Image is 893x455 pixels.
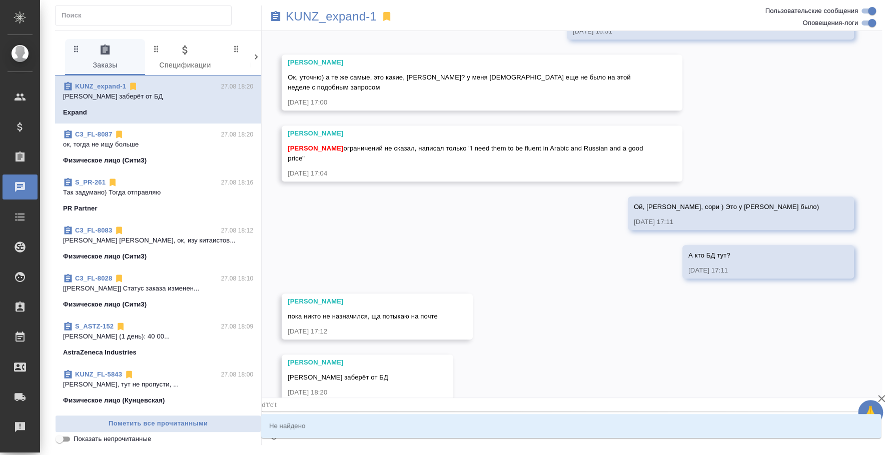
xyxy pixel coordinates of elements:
[71,44,139,71] span: Заказы
[634,217,819,227] div: [DATE] 17:11
[221,129,254,139] p: 27.08 18:20
[862,402,879,423] span: 🙏
[573,26,819,36] div: [DATE] 16:51
[75,274,112,282] a: C3_FL-8028
[802,18,858,28] span: Оповещения-логи
[858,400,883,425] button: 🙏
[75,178,106,186] a: S_PR-261
[114,273,124,283] svg: Отписаться
[634,203,819,210] span: Ой, [PERSON_NAME], сори ) Это у [PERSON_NAME] было)
[128,81,138,91] svg: Отписаться
[288,168,647,178] div: [DATE] 17:04
[63,299,147,309] p: Физическое лицо (Сити3)
[55,415,261,432] button: Пометить все прочитанными
[63,331,253,341] p: [PERSON_NAME] (1 день): 40 00...
[221,369,254,379] p: 27.08 18:00
[108,177,118,187] svg: Отписаться
[63,347,137,357] p: AstraZeneca Industries
[765,6,858,16] span: Пользовательские сообщения
[75,370,122,378] a: KUNZ_FL-5843
[288,357,418,367] div: [PERSON_NAME]
[55,75,261,123] div: KUNZ_expand-127.08 18:20[PERSON_NAME] заберёт от БДExpand
[55,267,261,315] div: C3_FL-802827.08 18:10[[PERSON_NAME]] Статус заказа изменен...Физическое лицо (Сити3)
[124,369,134,379] svg: Отписаться
[63,203,98,213] p: PR Partner
[288,73,632,91] span: Ок, уточню) а те же самые, это какие, [PERSON_NAME]? у меня [DEMOGRAPHIC_DATA] еще не было на это...
[152,44,161,53] svg: Зажми и перетащи, чтобы поменять порядок вкладок
[288,373,388,381] span: [PERSON_NAME] заберёт от БД
[221,273,254,283] p: 27.08 18:10
[63,379,253,389] p: [PERSON_NAME], тут не пропусти, ...
[688,265,819,275] div: [DATE] 17:11
[116,321,126,331] svg: Отписаться
[75,130,112,138] a: C3_FL-8087
[72,44,81,53] svg: Зажми и перетащи, чтобы поменять порядок вкладок
[261,414,881,438] div: Не найдено
[221,177,254,187] p: 27.08 18:16
[75,82,126,90] a: KUNZ_expand-1
[288,128,647,138] div: [PERSON_NAME]
[221,81,254,91] p: 27.08 18:20
[288,57,647,67] div: [PERSON_NAME]
[288,326,438,336] div: [DATE] 17:12
[288,97,647,107] div: [DATE] 17:00
[63,155,147,165] p: Физическое лицо (Сити3)
[63,395,165,405] p: Физическое лицо (Кунцевская)
[63,283,253,293] p: [[PERSON_NAME]] Статус заказа изменен...
[288,312,438,320] span: пока никто не назначился, ща потыкаю на почте
[63,91,253,101] p: [PERSON_NAME] заберёт от БД
[288,144,645,162] span: ограничений не сказал, написал только "I need them to be fluent in Arabic and Russian and a good ...
[62,8,231,22] input: Поиск
[221,225,254,235] p: 27.08 18:12
[75,322,114,330] a: S_ASTZ-152
[75,226,112,234] a: C3_FL-8083
[61,418,256,429] span: Пометить все прочитанными
[231,44,299,71] span: Клиенты
[63,187,253,197] p: Так задумано) Тогда отправляю
[288,387,418,397] div: [DATE] 18:20
[63,107,87,117] p: Expand
[151,44,219,71] span: Спецификации
[63,251,147,261] p: Физическое лицо (Сити3)
[55,315,261,363] div: S_ASTZ-15227.08 18:09[PERSON_NAME] (1 день): 40 00...AstraZeneca Industries
[55,171,261,219] div: S_PR-26127.08 18:16Так задумано) Тогда отправляюPR Partner
[63,139,253,149] p: ок, тогда не ищу больше
[286,11,377,21] a: KUNZ_expand-1
[74,434,151,444] span: Показать непрочитанные
[55,219,261,267] div: C3_FL-808327.08 18:12[PERSON_NAME] [PERSON_NAME], ок, изу китаистов...Физическое лицо (Сити3)
[288,296,438,306] div: [PERSON_NAME]
[688,251,730,259] span: А кто БД тут?
[63,235,253,245] p: [PERSON_NAME] [PERSON_NAME], ок, изу китаистов...
[221,321,254,331] p: 27.08 18:09
[114,225,124,235] svg: Отписаться
[114,129,124,139] svg: Отписаться
[55,123,261,171] div: C3_FL-808727.08 18:20ок, тогда не ищу большеФизическое лицо (Сити3)
[55,363,261,411] div: KUNZ_FL-584327.08 18:00[PERSON_NAME], тут не пропусти, ...Физическое лицо (Кунцевская)
[288,144,343,152] span: [PERSON_NAME]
